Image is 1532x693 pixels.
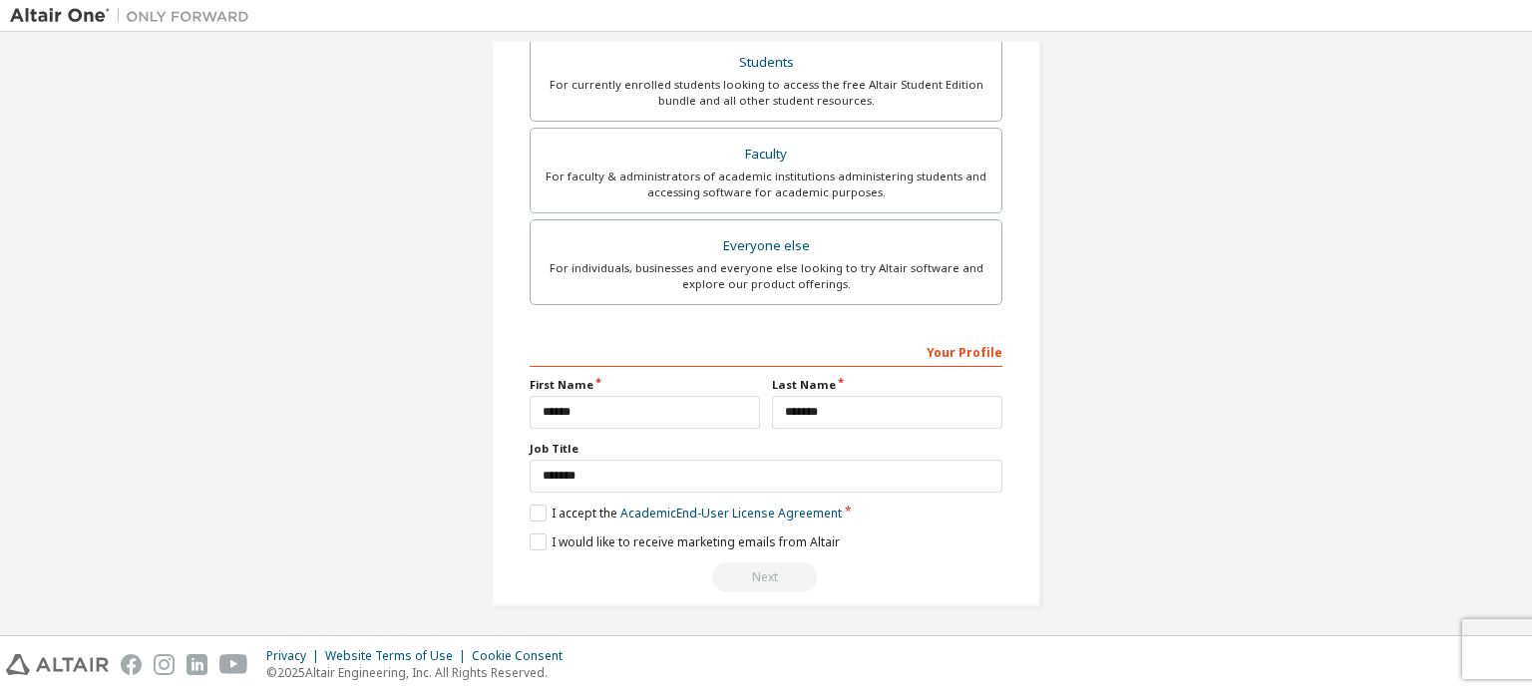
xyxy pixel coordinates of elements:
[530,505,842,521] label: I accept the
[543,77,989,109] div: For currently enrolled students looking to access the free Altair Student Edition bundle and all ...
[543,169,989,200] div: For faculty & administrators of academic institutions administering students and accessing softwa...
[6,654,109,675] img: altair_logo.svg
[543,141,989,169] div: Faculty
[266,648,325,664] div: Privacy
[325,648,472,664] div: Website Terms of Use
[530,377,760,393] label: First Name
[472,648,574,664] div: Cookie Consent
[10,6,259,26] img: Altair One
[530,335,1002,367] div: Your Profile
[543,49,989,77] div: Students
[187,654,207,675] img: linkedin.svg
[772,377,1002,393] label: Last Name
[266,664,574,681] p: © 2025 Altair Engineering, Inc. All Rights Reserved.
[543,232,989,260] div: Everyone else
[121,654,142,675] img: facebook.svg
[530,533,840,550] label: I would like to receive marketing emails from Altair
[530,441,1002,457] label: Job Title
[543,260,989,292] div: For individuals, businesses and everyone else looking to try Altair software and explore our prod...
[154,654,175,675] img: instagram.svg
[530,562,1002,592] div: Read and acccept EULA to continue
[219,654,248,675] img: youtube.svg
[620,505,842,521] a: Academic End-User License Agreement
